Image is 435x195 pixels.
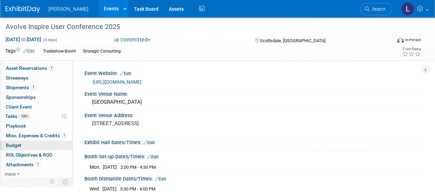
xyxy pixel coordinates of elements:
[0,131,72,140] a: Misc. Expenses & Credits1
[46,177,58,186] td: Personalize Event Tab Strip
[92,120,217,127] pre: [STREET_ADDRESS]
[6,75,28,81] span: Giveaways
[90,163,103,170] td: Mon.
[0,73,72,83] a: Giveaways
[0,83,72,92] a: Shipments1
[405,37,421,43] div: In-Person
[402,47,421,51] div: Event Rating
[3,21,386,33] div: Avolve Inspire User Conference 2025
[0,121,72,131] a: Playbook
[0,93,72,102] a: Sponsorships
[6,65,54,71] span: Asset Reservations
[112,36,153,44] button: Committed
[31,85,36,90] span: 1
[23,49,35,54] a: Edit
[5,113,30,119] span: Tasks
[0,141,72,150] a: Budget
[401,2,414,16] img: Latice Spann
[6,104,32,110] span: Client Event
[0,169,72,179] a: more
[120,186,155,192] span: 3:30 PM - 4:00 PM
[155,177,166,182] a: Edit
[19,114,30,119] span: 100%
[90,97,416,108] div: [GEOGRAPHIC_DATA]
[360,3,392,15] a: Search
[397,37,404,43] img: Format-Inperson.png
[147,155,158,159] a: Edit
[49,66,54,71] span: 7
[6,152,52,158] span: ROI, Objectives & ROO
[103,163,117,170] td: [DATE]
[58,177,73,186] td: Toggle Event Tabs
[90,185,102,193] td: Wed.
[41,48,78,55] div: Tradeshow-Booth
[62,133,67,138] span: 1
[5,36,42,43] span: [DATE] [DATE]
[361,36,421,46] div: Event Format
[93,79,142,85] a: [URL][DOMAIN_NAME]
[120,71,131,76] a: Edit
[0,102,72,112] a: Client Event
[120,165,156,170] span: 2:00 PM - 4:30 PM
[84,137,421,146] div: Exhibit Hall Dates/Times:
[6,85,36,90] span: Shipments
[81,48,123,55] div: Strategic Consulting
[6,142,21,148] span: Budget
[6,133,67,138] span: Misc. Expenses & Credits
[6,162,40,167] span: Attachments
[0,112,72,121] a: Tasks100%
[84,151,421,160] div: Booth Set-up Dates/Times:
[102,185,117,193] td: [DATE]
[5,47,35,55] td: Tags
[48,6,88,12] span: [PERSON_NAME]
[0,150,72,160] a: ROI, Objectives & ROO
[4,171,16,177] span: more
[6,6,40,13] img: ExhibitDay
[84,174,421,183] div: Booth Dismantle Dates/Times:
[84,89,421,98] div: Event Venue Name:
[6,123,26,129] span: Playbook
[143,140,155,145] a: Edit
[260,38,325,43] span: Scottsdale, [GEOGRAPHIC_DATA]
[35,162,40,167] span: 1
[0,64,72,73] a: Asset Reservations7
[370,7,386,12] span: Search
[0,160,72,169] a: Attachments1
[6,94,36,100] span: Sponsorships
[20,37,27,42] span: to
[84,110,421,119] div: Event Venue Address:
[43,38,57,42] span: (3 days)
[84,68,421,77] div: Event Website:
